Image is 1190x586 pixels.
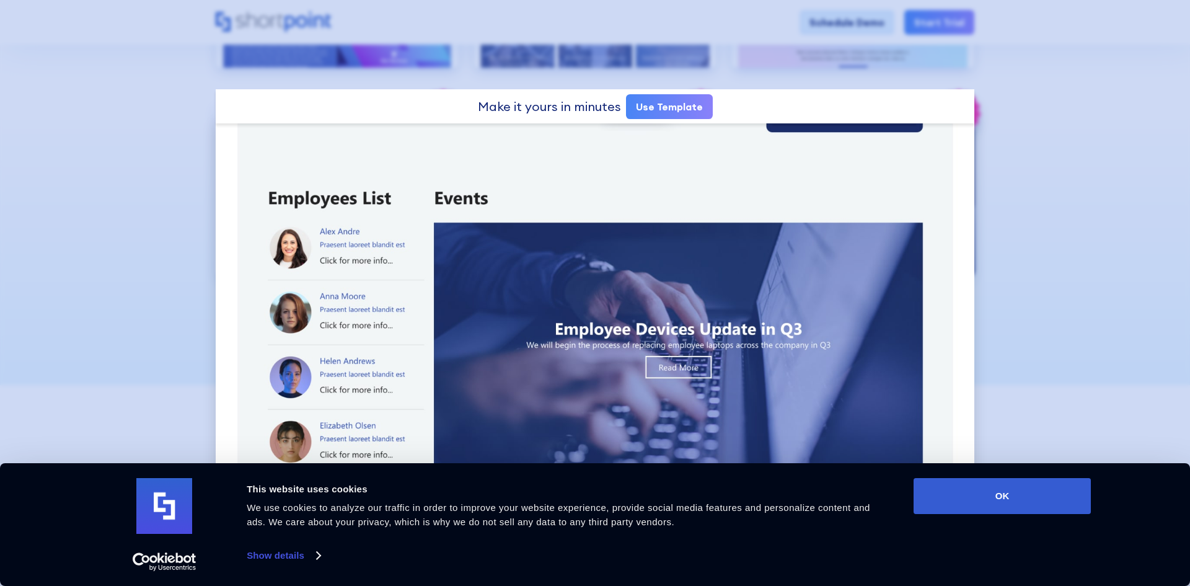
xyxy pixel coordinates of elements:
button: OK [914,478,1091,514]
a: Usercentrics Cookiebot - opens in a new window [110,553,219,571]
div: Make it yours in minutes [478,100,621,113]
div: This website uses cookies [247,482,886,497]
span: We use cookies to analyze our traffic in order to improve your website experience, provide social... [247,502,870,527]
img: logo [136,478,192,534]
a: Show details [247,546,320,565]
a: Use Template [626,94,713,119]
